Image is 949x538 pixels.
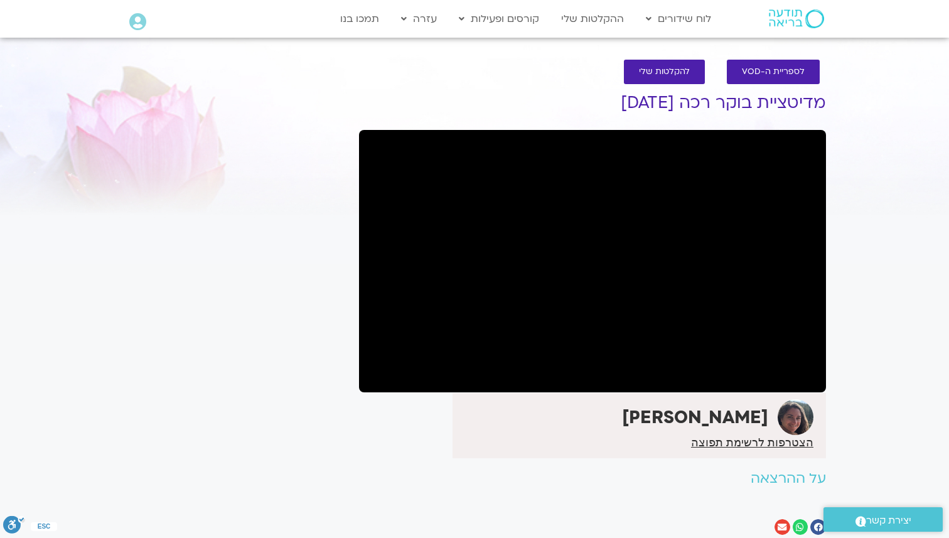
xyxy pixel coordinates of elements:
a: עזרה [395,7,443,31]
a: תמכו בנו [334,7,385,31]
a: לוח שידורים [640,7,717,31]
h2: על ההרצאה [359,471,826,487]
span: להקלטות שלי [639,67,690,77]
span: יצירת קשר [866,512,911,529]
span: לספריית ה-VOD [742,67,805,77]
a: ההקלטות שלי [555,7,630,31]
strong: [PERSON_NAME] [622,406,768,429]
a: קורסים ופעילות [453,7,545,31]
img: תודעה בריאה [769,9,824,28]
h1: מדיטציית בוקר רכה [DATE] [359,94,826,112]
a: הצטרפות לרשימת תפוצה [691,437,813,448]
div: שיתוף ב whatsapp [793,519,808,535]
div: שיתוף ב facebook [810,519,826,535]
a: לספריית ה-VOD [727,60,820,84]
a: יצירת קשר [823,507,943,532]
img: קרן גל [778,399,813,435]
div: שיתוף ב email [775,519,790,535]
a: להקלטות שלי [624,60,705,84]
